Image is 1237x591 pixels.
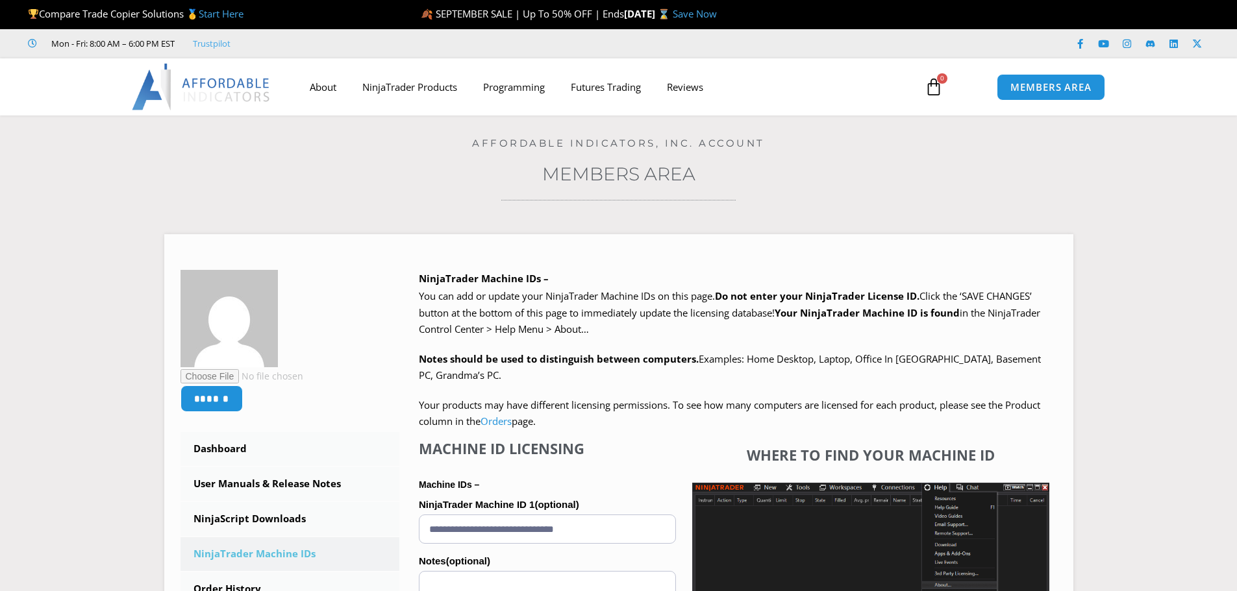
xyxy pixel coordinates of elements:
[421,7,624,20] span: 🍂 SEPTEMBER SALE | Up To 50% OFF | Ends
[419,440,676,457] h4: Machine ID Licensing
[937,73,947,84] span: 0
[419,352,699,365] strong: Notes should be used to distinguish between computers.
[297,72,910,102] nav: Menu
[1010,82,1092,92] span: MEMBERS AREA
[673,7,717,20] a: Save Now
[419,551,676,571] label: Notes
[28,7,244,20] span: Compare Trade Copier Solutions 🥇
[419,289,715,302] span: You can add or update your NinjaTrader Machine IDs on this page.
[534,499,579,510] span: (optional)
[542,163,695,185] a: Members Area
[419,398,1040,428] span: Your products may have different licensing permissions. To see how many computers are licensed fo...
[558,72,654,102] a: Futures Trading
[297,72,349,102] a: About
[181,537,400,571] a: NinjaTrader Machine IDs
[654,72,716,102] a: Reviews
[715,289,919,302] b: Do not enter your NinjaTrader License ID.
[775,306,960,319] strong: Your NinjaTrader Machine ID is found
[419,352,1041,382] span: Examples: Home Desktop, Laptop, Office In [GEOGRAPHIC_DATA], Basement PC, Grandma’s PC.
[905,68,962,106] a: 0
[48,36,175,51] span: Mon - Fri: 8:00 AM – 6:00 PM EST
[349,72,470,102] a: NinjaTrader Products
[997,74,1105,101] a: MEMBERS AREA
[181,502,400,536] a: NinjaScript Downloads
[193,36,231,51] a: Trustpilot
[419,495,676,514] label: NinjaTrader Machine ID 1
[419,479,479,490] strong: Machine IDs –
[481,415,512,428] a: Orders
[181,270,278,367] img: 800e1dc9cab494f0a9ca1c31ba1c9f62a3427ffbafd3ab34b8ff0db413ae9eb7
[199,7,244,20] a: Start Here
[419,272,549,285] b: NinjaTrader Machine IDs –
[446,555,490,566] span: (optional)
[624,7,673,20] strong: [DATE] ⌛
[692,446,1049,463] h4: Where to find your Machine ID
[181,432,400,466] a: Dashboard
[29,9,38,19] img: 🏆
[132,64,271,110] img: LogoAI | Affordable Indicators – NinjaTrader
[470,72,558,102] a: Programming
[181,467,400,501] a: User Manuals & Release Notes
[472,137,765,149] a: Affordable Indicators, Inc. Account
[419,289,1040,335] span: Click the ‘SAVE CHANGES’ button at the bottom of this page to immediately update the licensing da...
